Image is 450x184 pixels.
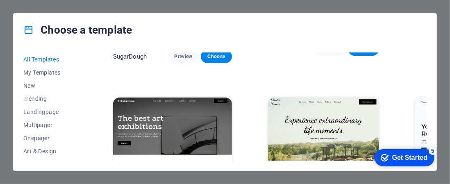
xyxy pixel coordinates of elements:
button: Onepager [23,132,77,145]
span: Multipager [23,122,77,128]
button: My Templates [23,66,77,79]
button: All Templates [23,53,77,66]
button: Blank [23,158,77,171]
div: Get Started 5 items remaining, 0% complete [7,4,66,21]
h4: Choose a template [23,23,132,36]
span: All Templates [23,56,77,63]
span: New [23,82,77,89]
button: Multipager [23,118,77,132]
span: Choose [207,53,225,60]
button: Landingpage [23,105,77,118]
p: SugarDough [113,52,147,61]
span: Onepager [23,135,77,141]
div: 5 [61,2,69,10]
span: My Templates [23,69,77,76]
button: Art & Design [23,145,77,158]
button: New [23,79,77,92]
button: Choose [201,50,232,63]
span: Art & Design [23,148,77,154]
span: Trending [23,95,77,102]
button: Trending [23,92,77,105]
button: Preview [168,50,199,63]
span: Landingpage [23,109,77,115]
div: Get Started [24,9,59,16]
span: Preview [174,53,192,60]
